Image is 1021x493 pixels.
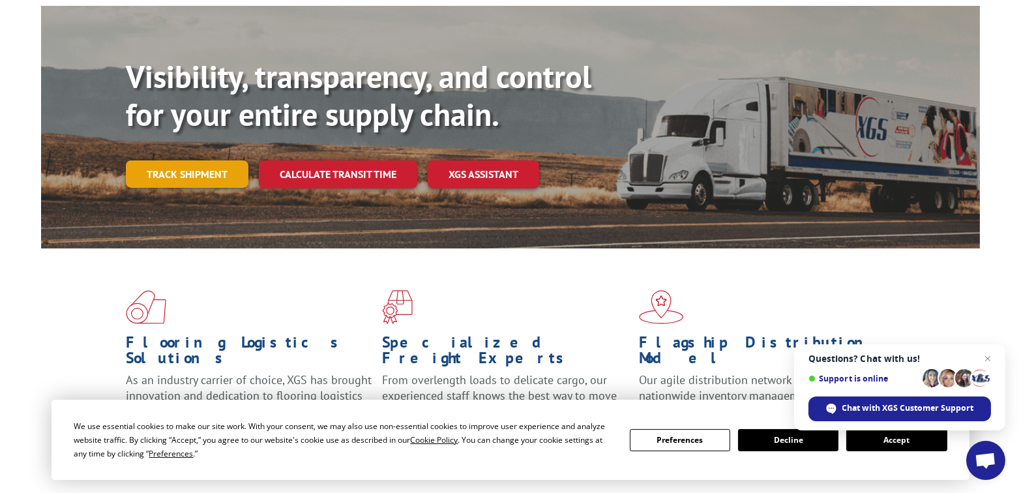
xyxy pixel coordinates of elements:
[639,372,879,403] span: Our agile distribution network gives you nationwide inventory management on demand.
[639,335,885,372] h1: Flagship Distribution Model
[126,160,248,188] a: Track shipment
[410,434,458,445] span: Cookie Policy
[808,353,991,364] span: Questions? Chat with us!
[842,402,974,414] span: Chat with XGS Customer Support
[149,448,193,459] span: Preferences
[259,160,417,188] a: Calculate transit time
[630,429,730,451] button: Preferences
[382,290,413,324] img: xgs-icon-focused-on-flooring-red
[738,429,838,451] button: Decline
[126,56,591,134] b: Visibility, transparency, and control for your entire supply chain.
[966,441,1005,480] div: Open chat
[382,372,629,430] p: From overlength loads to delicate cargo, our experienced staff knows the best way to move your fr...
[980,351,996,366] span: Close chat
[52,400,969,480] div: Cookie Consent Prompt
[126,372,372,419] span: As an industry carrier of choice, XGS has brought innovation and dedication to flooring logistics...
[126,335,372,372] h1: Flooring Logistics Solutions
[808,374,918,383] span: Support is online
[846,429,947,451] button: Accept
[74,419,614,460] div: We use essential cookies to make our site work. With your consent, we may also use non-essential ...
[428,160,539,188] a: XGS ASSISTANT
[639,290,684,324] img: xgs-icon-flagship-distribution-model-red
[382,335,629,372] h1: Specialized Freight Experts
[126,290,166,324] img: xgs-icon-total-supply-chain-intelligence-red
[808,396,991,421] div: Chat with XGS Customer Support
